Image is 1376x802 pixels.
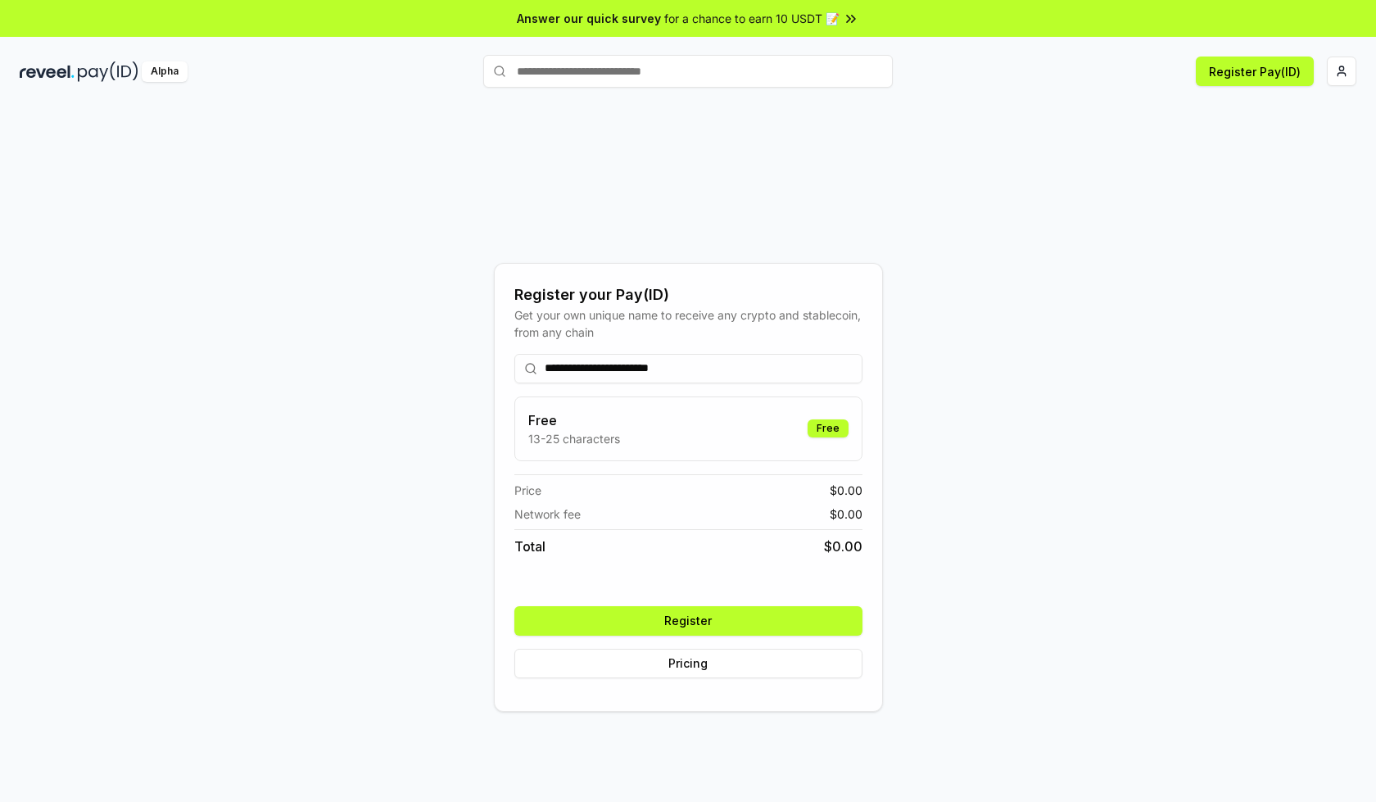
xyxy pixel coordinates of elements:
span: $ 0.00 [830,482,862,499]
h3: Free [528,410,620,430]
div: Free [808,419,849,437]
div: Alpha [142,61,188,82]
button: Pricing [514,649,862,678]
span: Network fee [514,505,581,523]
button: Register Pay(ID) [1196,57,1314,86]
span: Price [514,482,541,499]
span: Total [514,537,545,556]
img: reveel_dark [20,61,75,82]
p: 13-25 characters [528,430,620,447]
span: Answer our quick survey [517,10,661,27]
button: Register [514,606,862,636]
div: Register your Pay(ID) [514,283,862,306]
span: $ 0.00 [830,505,862,523]
span: $ 0.00 [824,537,862,556]
span: for a chance to earn 10 USDT 📝 [664,10,840,27]
img: pay_id [78,61,138,82]
div: Get your own unique name to receive any crypto and stablecoin, from any chain [514,306,862,341]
